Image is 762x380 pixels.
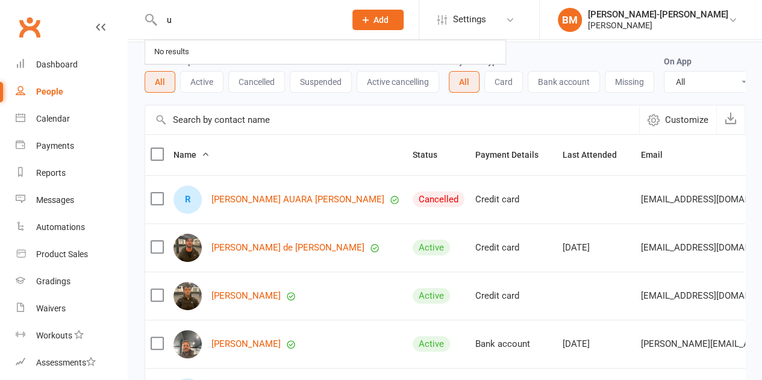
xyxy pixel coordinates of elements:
span: Name [173,150,210,160]
div: Workouts [36,331,72,340]
button: Email [641,148,676,162]
div: People [36,87,63,96]
button: All [449,71,479,93]
div: BM [558,8,582,32]
div: Bank account [475,339,552,349]
input: Search... [158,11,337,28]
div: Active [413,240,450,255]
a: Dashboard [16,51,127,78]
button: Payment Details [475,148,552,162]
div: Waivers [36,304,66,313]
a: [PERSON_NAME] de [PERSON_NAME] [211,243,364,253]
div: Reports [36,168,66,178]
button: Name [173,148,210,162]
a: Calendar [16,105,127,132]
div: Assessments [36,358,96,367]
div: Credit card [475,291,552,301]
span: Payment Details [475,150,552,160]
button: Active cancelling [357,71,439,93]
button: Suspended [290,71,352,93]
div: RINA AUARA [173,185,202,214]
div: Cancelled [413,192,464,207]
a: People [16,78,127,105]
div: Credit card [475,195,552,205]
a: Payments [16,132,127,160]
a: Assessments [16,349,127,376]
button: Status [413,148,451,162]
div: Messages [36,195,74,205]
button: All [145,71,175,93]
a: Messages [16,187,127,214]
a: Product Sales [16,241,127,268]
a: Waivers [16,295,127,322]
input: Search by contact name [145,105,639,134]
button: Bank account [528,71,600,93]
img: Leonardo [173,282,202,310]
img: Massimo [173,330,202,358]
a: [PERSON_NAME] AUARA [PERSON_NAME] [211,195,384,205]
div: [DATE] [563,243,630,253]
a: Automations [16,214,127,241]
div: [PERSON_NAME]-[PERSON_NAME] [588,9,728,20]
button: Missing [605,71,654,93]
div: No results [151,43,193,61]
span: Last Attended [563,150,630,160]
button: Cancelled [228,71,285,93]
a: Clubworx [14,12,45,42]
button: Add [352,10,404,30]
div: Payments [36,141,74,151]
a: Reports [16,160,127,187]
div: Active [413,336,450,352]
div: [PERSON_NAME] [588,20,728,31]
span: Email [641,150,676,160]
span: Add [373,15,389,25]
span: Customize [665,113,708,127]
span: Settings [453,6,486,33]
button: Last Attended [563,148,630,162]
span: Status [413,150,451,160]
img: Ruda [173,234,202,262]
div: Automations [36,222,85,232]
div: Active [413,288,450,304]
div: [DATE] [563,339,630,349]
button: Card [484,71,523,93]
a: Workouts [16,322,127,349]
button: Customize [639,105,716,134]
div: Credit card [475,243,552,253]
a: [PERSON_NAME] [211,291,281,301]
div: Dashboard [36,60,78,69]
label: On App [664,57,692,66]
div: Gradings [36,276,70,286]
a: [PERSON_NAME] [211,339,281,349]
a: Gradings [16,268,127,295]
button: Active [180,71,223,93]
div: Calendar [36,114,70,123]
div: Product Sales [36,249,88,259]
